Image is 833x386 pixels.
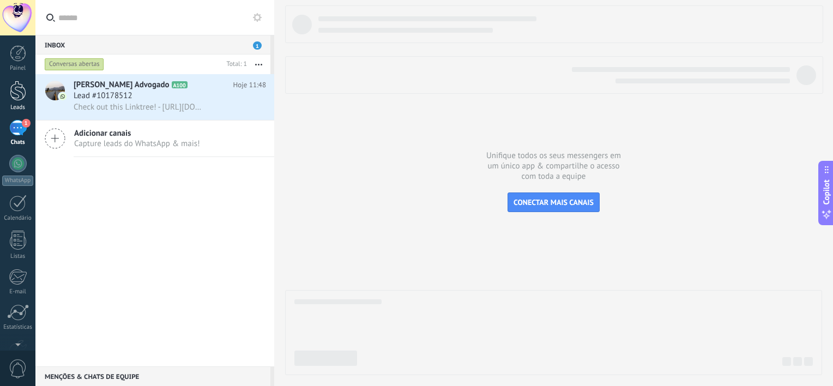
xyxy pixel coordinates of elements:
div: Leads [2,104,34,111]
div: Estatísticas [2,324,34,331]
span: Capture leads do WhatsApp & mais! [74,138,200,149]
div: Inbox [35,35,270,55]
span: Check out this Linktree! - [URL][DOMAIN_NAME] [74,102,206,112]
div: Listas [2,253,34,260]
a: avataricon[PERSON_NAME] AdvogadoA100Hoje 11:48Lead #10178512Check out this Linktree! - [URL][DOMA... [35,74,274,120]
button: CONECTAR MAIS CANAIS [508,192,600,212]
span: Adicionar canais [74,128,200,138]
div: Total: 1 [222,59,247,70]
div: Menções & Chats de equipe [35,366,270,386]
span: A100 [172,81,188,88]
div: E-mail [2,288,34,295]
div: Painel [2,65,34,72]
span: [PERSON_NAME] Advogado [74,80,170,91]
span: 1 [22,119,31,128]
div: Chats [2,139,34,146]
span: Lead #10178512 [74,91,132,101]
span: CONECTAR MAIS CANAIS [514,197,594,207]
div: Calendário [2,215,34,222]
div: WhatsApp [2,176,33,186]
button: Mais [247,55,270,74]
img: icon [59,93,67,100]
div: Conversas abertas [45,58,104,71]
span: 1 [253,41,262,50]
span: Hoje 11:48 [233,80,266,91]
span: Copilot [821,180,832,205]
